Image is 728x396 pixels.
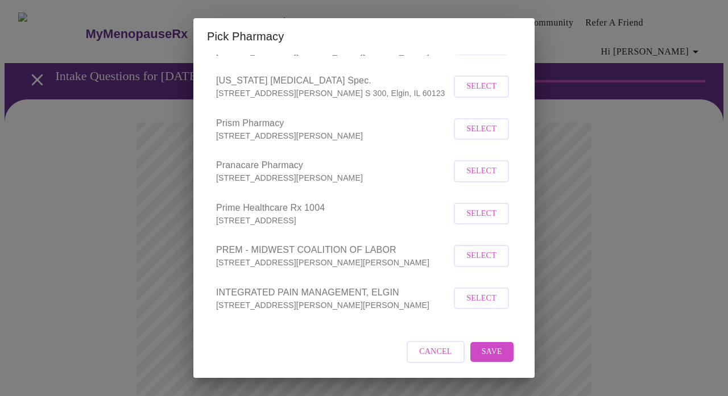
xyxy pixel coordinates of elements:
span: Save [482,345,502,359]
span: Cancel [419,345,452,359]
span: Prime Healthcare Rx 1004 [216,201,451,215]
span: Prism Pharmacy [216,116,451,130]
h2: Pick Pharmacy [207,27,521,45]
span: Select [466,207,497,221]
p: [STREET_ADDRESS] [216,215,451,226]
span: INTEGRATED PAIN MANAGEMENT, ELGIN [216,286,451,299]
button: Select [454,203,509,225]
span: Select [466,80,497,94]
span: PREM - MIDWEST COALITION OF LABOR [216,243,451,257]
button: Select [454,160,509,182]
button: Cancel [407,341,465,363]
span: Select [466,291,497,306]
span: Select [466,249,497,263]
button: Select [454,287,509,310]
p: [STREET_ADDRESS][PERSON_NAME] [216,130,451,141]
p: [STREET_ADDRESS][PERSON_NAME] [216,172,451,184]
span: Pranacare Pharmacy [216,159,451,172]
span: Select [466,122,497,136]
button: Select [454,118,509,140]
p: [STREET_ADDRESS][PERSON_NAME][PERSON_NAME] [216,257,451,268]
span: Select [466,164,497,178]
button: Save [470,342,514,362]
button: Select [454,245,509,267]
button: Select [454,76,509,98]
span: [US_STATE] [MEDICAL_DATA] Spec. [216,74,451,87]
p: [STREET_ADDRESS][PERSON_NAME][PERSON_NAME] [216,299,451,311]
p: [STREET_ADDRESS][PERSON_NAME] S 300, Elgin, IL 60123 [216,87,451,99]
